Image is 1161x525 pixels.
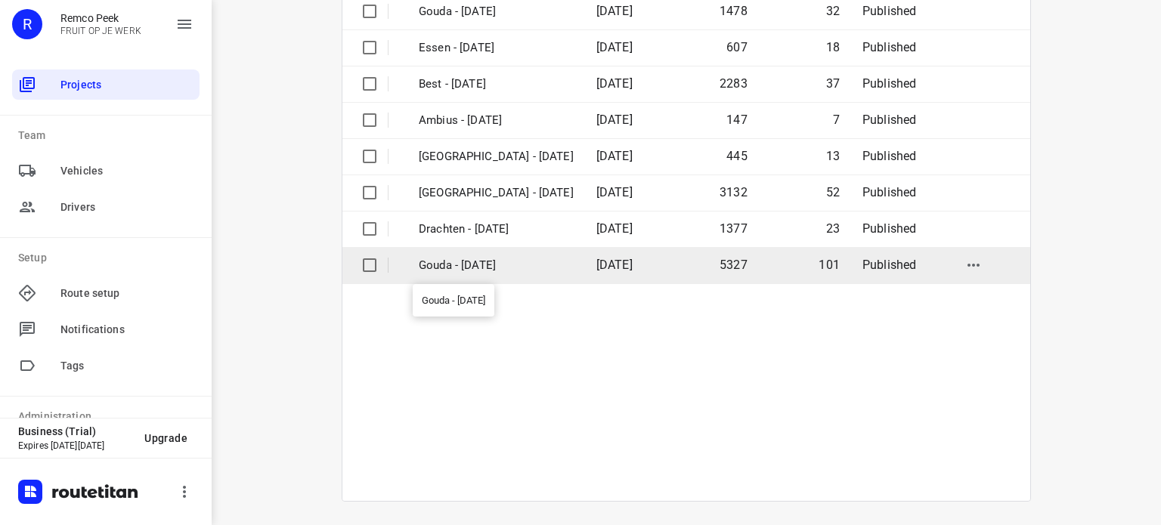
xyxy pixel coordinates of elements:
p: Ambius - Monday [419,112,574,129]
span: Published [862,149,917,163]
p: Business (Trial) [18,425,132,437]
div: Drivers [12,192,200,222]
span: [DATE] [596,221,633,236]
p: Setup [18,250,200,266]
span: 32 [826,4,840,18]
div: Projects [12,69,200,100]
span: 5327 [720,258,748,272]
span: Projects [60,77,193,93]
span: Vehicles [60,163,193,179]
p: Expires [DATE][DATE] [18,440,132,451]
span: [DATE] [596,4,633,18]
p: FRUIT OP JE WERK [60,26,141,36]
span: 1478 [720,4,748,18]
span: Published [862,185,917,199]
p: Team [18,128,200,144]
span: 7 [833,113,840,127]
p: Best - Monday [419,76,574,93]
span: 607 [726,40,748,54]
span: 1377 [720,221,748,236]
p: Zwolle - Monday [419,184,574,202]
div: R [12,9,42,39]
span: 3132 [720,185,748,199]
span: 18 [826,40,840,54]
span: Upgrade [144,432,187,444]
span: 445 [726,149,748,163]
span: 52 [826,185,840,199]
span: Published [862,76,917,91]
span: [DATE] [596,76,633,91]
span: [DATE] [596,40,633,54]
span: Notifications [60,322,193,338]
p: Gouda - [DATE] [419,257,574,274]
span: Drivers [60,199,193,215]
span: [DATE] [596,113,633,127]
span: 101 [819,258,840,272]
button: Upgrade [132,425,200,452]
div: Vehicles [12,156,200,186]
p: Antwerpen - Monday [419,148,574,165]
p: Gouda - Tuesday [419,3,574,20]
span: Published [862,113,917,127]
p: Essen - Monday [419,39,574,57]
div: Route setup [12,278,200,308]
span: [DATE] [596,149,633,163]
span: Route setup [60,286,193,301]
span: 2283 [720,76,748,91]
span: 23 [826,221,840,236]
span: 13 [826,149,840,163]
div: Tags [12,351,200,381]
span: Published [862,40,917,54]
span: Tags [60,358,193,374]
p: Remco Peek [60,12,141,24]
span: Published [862,258,917,272]
span: 37 [826,76,840,91]
span: [DATE] [596,258,633,272]
span: Published [862,221,917,236]
span: Published [862,4,917,18]
p: Drachten - Monday [419,221,574,238]
div: Notifications [12,314,200,344]
p: Administration [18,409,200,425]
span: 147 [726,113,748,127]
span: [DATE] [596,185,633,199]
